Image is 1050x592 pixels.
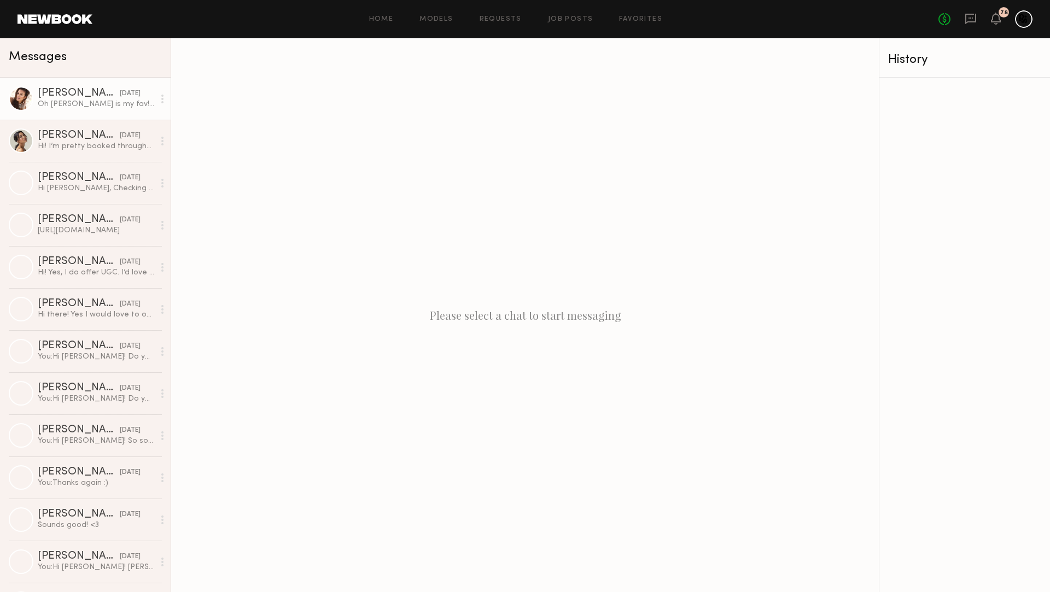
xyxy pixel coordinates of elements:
div: Hi! I’m pretty booked throughout September except for the 22nd-25th! [38,141,154,151]
div: [PERSON_NAME] [38,341,120,351]
div: [PERSON_NAME] [38,256,120,267]
a: Favorites [619,16,662,23]
div: Oh [PERSON_NAME] is my fav!! I'm in [GEOGRAPHIC_DATA][US_STATE] but I ahoot there a lot. Yes, $30... [38,99,154,109]
a: Requests [480,16,522,23]
div: [PERSON_NAME] [38,425,120,436]
div: [PERSON_NAME] [38,509,120,520]
div: [DATE] [120,131,141,141]
div: [PERSON_NAME] [38,383,120,394]
div: [URL][DOMAIN_NAME] [38,225,154,236]
div: [DATE] [120,257,141,267]
div: Sounds good! <3 [38,520,154,530]
div: You: Hi [PERSON_NAME]! [PERSON_NAME] here from prettySOCIAL :) We'd love to work with you on some... [38,562,154,572]
div: Hi! Yes, I do offer UGC. I’d love to hear more about what you’re looking for. [38,267,154,278]
div: [DATE] [120,299,141,309]
div: [PERSON_NAME] [38,130,120,141]
div: 78 [1000,10,1008,16]
div: You: Thanks again :) [38,478,154,488]
div: [PERSON_NAME] [38,298,120,309]
div: History [888,54,1041,66]
div: [DATE] [120,215,141,225]
div: [PERSON_NAME] [38,88,120,99]
div: Hi there! Yes I would love to offer UGC. I don’t have much experience but I’m willing : ) [38,309,154,320]
div: [PERSON_NAME] [38,551,120,562]
div: [DATE] [120,509,141,520]
a: Models [419,16,453,23]
div: Hi [PERSON_NAME], Checking in see you have more content I can help you with. Thank you Rose [38,183,154,194]
div: [DATE] [120,467,141,478]
a: Job Posts [548,16,593,23]
div: [DATE] [120,341,141,351]
span: Messages [9,51,67,63]
div: [DATE] [120,173,141,183]
div: [PERSON_NAME] [38,467,120,478]
div: You: Hi [PERSON_NAME]! So sorry to do this! I spoke with the brand and I hadn't realized that for... [38,436,154,446]
div: [DATE] [120,552,141,562]
div: [PERSON_NAME] [38,214,120,225]
div: [PERSON_NAME] [38,172,120,183]
div: [DATE] [120,425,141,436]
a: Home [369,16,394,23]
div: [DATE] [120,383,141,394]
div: You: Hi [PERSON_NAME]! Do you offer any type of UGC? [38,351,154,362]
div: You: Hi [PERSON_NAME]! Do you offer any type of UGC? [38,394,154,404]
div: [DATE] [120,89,141,99]
div: Please select a chat to start messaging [171,38,879,592]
